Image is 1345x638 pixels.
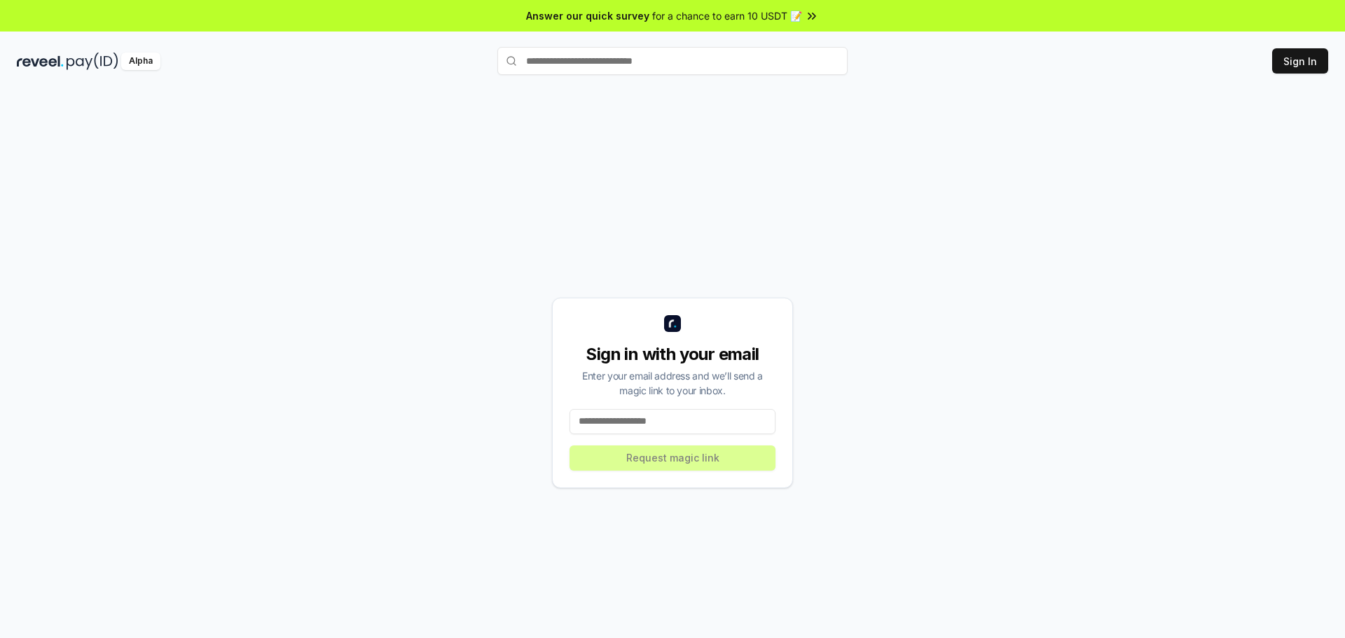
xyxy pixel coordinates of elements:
img: reveel_dark [17,53,64,70]
img: pay_id [67,53,118,70]
div: Sign in with your email [570,343,775,366]
div: Enter your email address and we’ll send a magic link to your inbox. [570,368,775,398]
span: for a chance to earn 10 USDT 📝 [652,8,802,23]
img: logo_small [664,315,681,332]
span: Answer our quick survey [526,8,649,23]
button: Sign In [1272,48,1328,74]
div: Alpha [121,53,160,70]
